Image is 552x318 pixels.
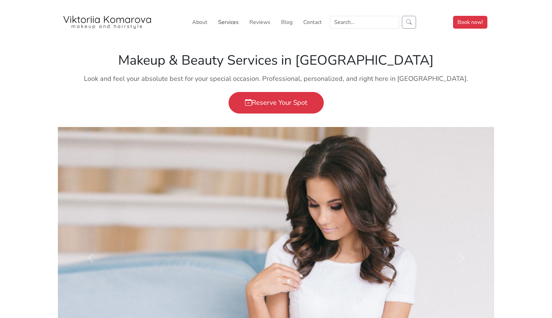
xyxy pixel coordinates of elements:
img: San Diego Makeup Artist Viktoriia Komarova [62,15,153,29]
a: Blog [278,15,295,29]
h1: Makeup & Beauty Services in [GEOGRAPHIC_DATA] [62,52,490,68]
a: Reviews [247,15,273,29]
a: About [189,15,210,29]
a: Services [215,15,241,29]
a: Book now! [453,16,487,29]
p: Look and feel your absolute best for your special occasion. Professional, personalized, and right... [62,74,490,84]
input: Search [330,16,399,29]
a: Contact [301,15,324,29]
a: Reserve Your Spot [229,92,324,114]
